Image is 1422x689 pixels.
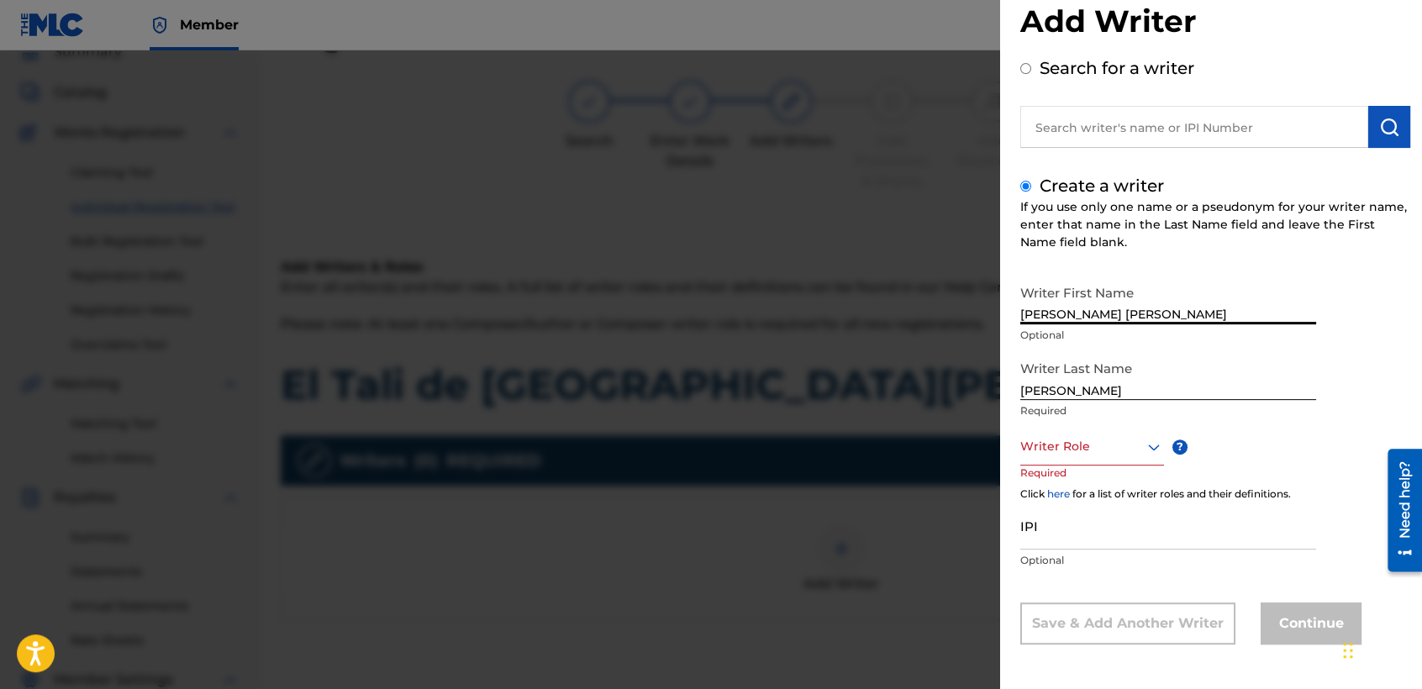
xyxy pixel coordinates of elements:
div: If you use only one name or a pseudonym for your writer name, enter that name in the Last Name fi... [1020,198,1410,251]
a: here [1047,487,1070,500]
label: Search for a writer [1040,58,1194,78]
div: Arrastrar [1343,625,1353,676]
span: Member [180,15,239,34]
label: Create a writer [1040,176,1164,196]
input: Search writer's name or IPI Number [1020,106,1368,148]
img: MLC Logo [20,13,85,37]
img: Search Works [1379,117,1399,137]
p: Optional [1020,328,1316,343]
p: Optional [1020,553,1316,568]
p: Required [1020,465,1084,503]
img: Top Rightsholder [150,15,170,35]
p: Required [1020,403,1316,418]
div: Widget de chat [1338,608,1422,689]
iframe: Resource Center [1375,443,1422,578]
div: Click for a list of writer roles and their definitions. [1020,487,1410,502]
span: ? [1172,439,1188,455]
iframe: Chat Widget [1338,608,1422,689]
